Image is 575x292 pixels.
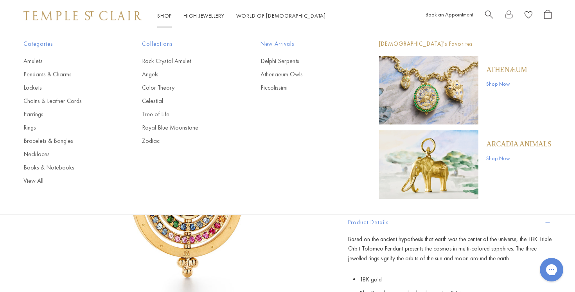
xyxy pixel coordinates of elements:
a: Pendants & Charms [23,70,111,79]
p: [DEMOGRAPHIC_DATA]'s Favorites [379,39,552,49]
a: Royal Blue Moonstone [142,123,229,132]
a: Shop Now [486,79,527,88]
iframe: Gorgias live chat messenger [536,255,567,284]
a: Books & Notebooks [23,163,111,172]
a: Angels [142,70,229,79]
a: ARCADIA ANIMALS [486,140,552,148]
a: Athenæum [486,65,527,74]
img: Temple St. Clair [23,11,142,20]
a: Color Theory [142,83,229,92]
a: Book an Appointment [426,11,473,18]
button: Product Details [348,214,552,231]
a: ShopShop [157,12,172,19]
a: View All [23,177,111,185]
a: Rings [23,123,111,132]
a: Search [485,10,493,22]
a: Tree of Life [142,110,229,119]
p: Based on the ancient hypothesis that earth was the center of the universe, the 18K Triple Orbit T... [348,234,552,263]
a: Earrings [23,110,111,119]
a: View Wishlist [525,10,532,22]
a: Rock Crystal Amulet [142,57,229,65]
a: Open Shopping Bag [544,10,552,22]
span: New Arrivals [261,39,348,49]
a: Amulets [23,57,111,65]
a: Delphi Serpents [261,57,348,65]
a: Piccolissimi [261,83,348,92]
a: Shop Now [486,154,552,162]
a: Celestial [142,97,229,105]
a: Zodiac [142,137,229,145]
a: High JewelleryHigh Jewellery [183,12,225,19]
nav: Main navigation [157,11,326,21]
span: Categories [23,39,111,49]
a: Necklaces [23,150,111,159]
a: World of [DEMOGRAPHIC_DATA]World of [DEMOGRAPHIC_DATA] [236,12,326,19]
a: Chains & Leather Cords [23,97,111,105]
a: Bracelets & Bangles [23,137,111,145]
span: 18K gold [360,276,382,283]
span: Collections [142,39,229,49]
a: Athenaeum Owls [261,70,348,79]
a: Lockets [23,83,111,92]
